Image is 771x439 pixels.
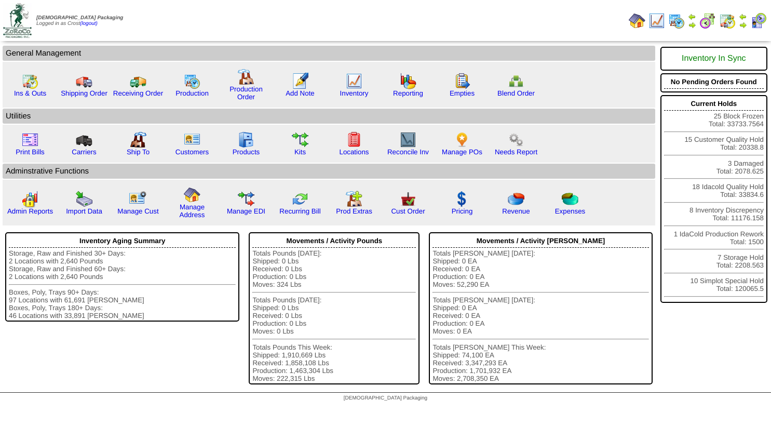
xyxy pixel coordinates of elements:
[9,234,236,248] div: Inventory Aging Summary
[227,207,265,215] a: Manage EDI
[238,131,254,148] img: cabinet.gif
[454,73,470,89] img: workorder.gif
[660,95,767,303] div: 25 Block Frozen Total: 33733.7564 15 Customer Quality Hold Total: 20338.8 3 Damaged Total: 2078.6...
[130,131,146,148] img: factory2.gif
[3,109,655,124] td: Utilities
[252,234,416,248] div: Movements / Activity Pounds
[175,89,209,97] a: Production
[180,203,205,219] a: Manage Address
[391,207,425,215] a: Cust Order
[400,73,416,89] img: graph.gif
[22,131,38,148] img: invoice2.gif
[130,73,146,89] img: truck2.gif
[648,12,665,29] img: line_graph.gif
[16,148,45,156] a: Print Bills
[668,12,685,29] img: calendarprod.gif
[113,89,163,97] a: Receiving Order
[393,89,423,97] a: Reporting
[739,12,747,21] img: arrowleft.gif
[629,12,645,29] img: home.gif
[22,73,38,89] img: calendarinout.gif
[233,148,260,156] a: Products
[3,46,655,61] td: General Management
[127,148,150,156] a: Ship To
[117,207,158,215] a: Manage Cust
[184,187,200,203] img: home.gif
[66,207,102,215] a: Import Data
[61,89,107,97] a: Shipping Order
[238,191,254,207] img: edi.gif
[286,89,315,97] a: Add Note
[76,191,92,207] img: import.gif
[279,207,320,215] a: Recurring Bill
[14,89,46,97] a: Ins & Outs
[688,21,696,29] img: arrowright.gif
[688,12,696,21] img: arrowleft.gif
[72,148,96,156] a: Carriers
[664,97,764,111] div: Current Holds
[36,15,123,21] span: [DEMOGRAPHIC_DATA] Packaging
[184,131,200,148] img: customers.gif
[452,207,473,215] a: Pricing
[346,73,362,89] img: line_graph.gif
[80,21,98,26] a: (logout)
[400,191,416,207] img: cust_order.png
[664,75,764,89] div: No Pending Orders Found
[495,148,537,156] a: Needs Report
[3,3,32,38] img: zoroco-logo-small.webp
[7,207,53,215] a: Admin Reports
[508,73,524,89] img: network.png
[699,12,716,29] img: calendarblend.gif
[502,207,530,215] a: Revenue
[36,15,123,26] span: Logged in as Crost
[229,85,263,101] a: Production Order
[76,131,92,148] img: truck3.gif
[294,148,306,156] a: Kits
[346,131,362,148] img: locations.gif
[292,131,308,148] img: workflow.gif
[387,148,429,156] a: Reconcile Inv
[340,89,369,97] a: Inventory
[719,12,736,29] img: calendarinout.gif
[292,73,308,89] img: orders.gif
[450,89,475,97] a: Empties
[432,234,648,248] div: Movements / Activity [PERSON_NAME]
[508,131,524,148] img: workflow.png
[336,207,372,215] a: Prod Extras
[184,73,200,89] img: calendarprod.gif
[508,191,524,207] img: pie_chart.png
[9,249,236,320] div: Storage, Raw and Finished 30+ Days: 2 Locations with 2,640 Pounds Storage, Raw and Finished 60+ D...
[432,249,648,382] div: Totals [PERSON_NAME] [DATE]: Shipped: 0 EA Received: 0 EA Production: 0 EA Moves: 52,290 EA Total...
[664,49,764,69] div: Inventory In Sync
[238,69,254,85] img: factory.gif
[292,191,308,207] img: reconcile.gif
[22,191,38,207] img: graph2.png
[76,73,92,89] img: truck.gif
[739,21,747,29] img: arrowright.gif
[3,164,655,179] td: Adminstrative Functions
[454,131,470,148] img: po.png
[562,191,578,207] img: pie_chart2.png
[346,191,362,207] img: prodextras.gif
[344,395,427,401] span: [DEMOGRAPHIC_DATA] Packaging
[252,249,416,382] div: Totals Pounds [DATE]: Shipped: 0 Lbs Received: 0 Lbs Production: 0 Lbs Moves: 324 Lbs Totals Poun...
[442,148,482,156] a: Manage POs
[497,89,535,97] a: Blend Order
[750,12,767,29] img: calendarcustomer.gif
[339,148,369,156] a: Locations
[400,131,416,148] img: line_graph2.gif
[555,207,586,215] a: Expenses
[175,148,209,156] a: Customers
[454,191,470,207] img: dollar.gif
[129,191,148,207] img: managecust.png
